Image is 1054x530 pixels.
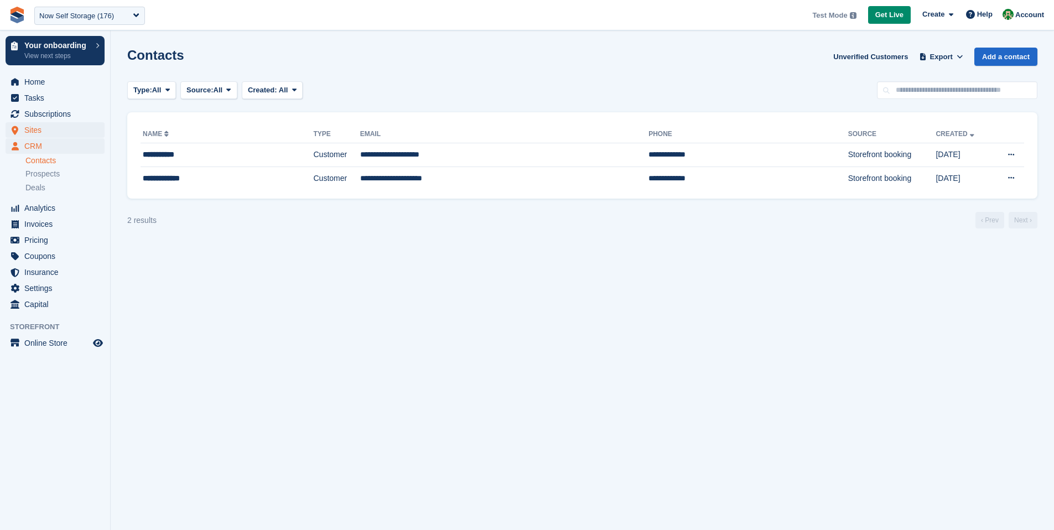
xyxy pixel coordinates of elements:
th: Phone [648,126,848,143]
span: Online Store [24,335,91,351]
a: menu [6,248,105,264]
a: Add a contact [974,48,1037,66]
button: Type: All [127,81,176,100]
span: CRM [24,138,91,154]
a: menu [6,280,105,296]
span: Prospects [25,169,60,179]
span: Coupons [24,248,91,264]
th: Type [313,126,360,143]
td: [DATE] [936,143,991,167]
span: Subscriptions [24,106,91,122]
span: Invoices [24,216,91,232]
th: Source [848,126,936,143]
span: Sites [24,122,91,138]
img: icon-info-grey-7440780725fd019a000dd9b08b2336e03edf1995a4989e88bcd33f0948082b44.svg [850,12,856,19]
a: Previous [975,212,1004,228]
a: menu [6,74,105,90]
p: Your onboarding [24,41,90,49]
td: Customer [313,143,360,167]
th: Email [360,126,649,143]
span: Settings [24,280,91,296]
span: Tasks [24,90,91,106]
div: Now Self Storage (176) [39,11,114,22]
a: menu [6,335,105,351]
td: Storefront booking [848,167,936,190]
span: Insurance [24,264,91,280]
a: Your onboarding View next steps [6,36,105,65]
td: [DATE] [936,167,991,190]
span: Capital [24,297,91,312]
a: Contacts [25,155,105,166]
td: Customer [313,167,360,190]
span: Account [1015,9,1044,20]
span: Help [977,9,993,20]
span: Home [24,74,91,90]
a: Get Live [868,6,911,24]
td: Storefront booking [848,143,936,167]
span: Export [930,51,953,63]
a: menu [6,90,105,106]
span: Test Mode [812,10,847,21]
span: Create [922,9,944,20]
a: menu [6,138,105,154]
span: All [214,85,223,96]
span: Deals [25,183,45,193]
p: View next steps [24,51,90,61]
a: menu [6,232,105,248]
span: Source: [186,85,213,96]
a: Name [143,130,171,138]
a: Next [1009,212,1037,228]
span: All [152,85,162,96]
a: menu [6,122,105,138]
a: Prospects [25,168,105,180]
a: menu [6,106,105,122]
h1: Contacts [127,48,184,63]
a: menu [6,200,105,216]
nav: Page [973,212,1040,228]
a: menu [6,297,105,312]
span: Created: [248,86,277,94]
button: Created: All [242,81,303,100]
span: Analytics [24,200,91,216]
span: Type: [133,85,152,96]
a: Deals [25,182,105,194]
button: Source: All [180,81,237,100]
span: All [279,86,288,94]
img: stora-icon-8386f47178a22dfd0bd8f6a31ec36ba5ce8667c1dd55bd0f319d3a0aa187defe.svg [9,7,25,23]
div: 2 results [127,215,157,226]
a: menu [6,264,105,280]
img: Mark Dawson [1003,9,1014,20]
span: Get Live [875,9,904,20]
span: Storefront [10,321,110,332]
a: Preview store [91,336,105,350]
button: Export [917,48,965,66]
a: Unverified Customers [829,48,912,66]
span: Pricing [24,232,91,248]
a: menu [6,216,105,232]
a: Created [936,130,976,138]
